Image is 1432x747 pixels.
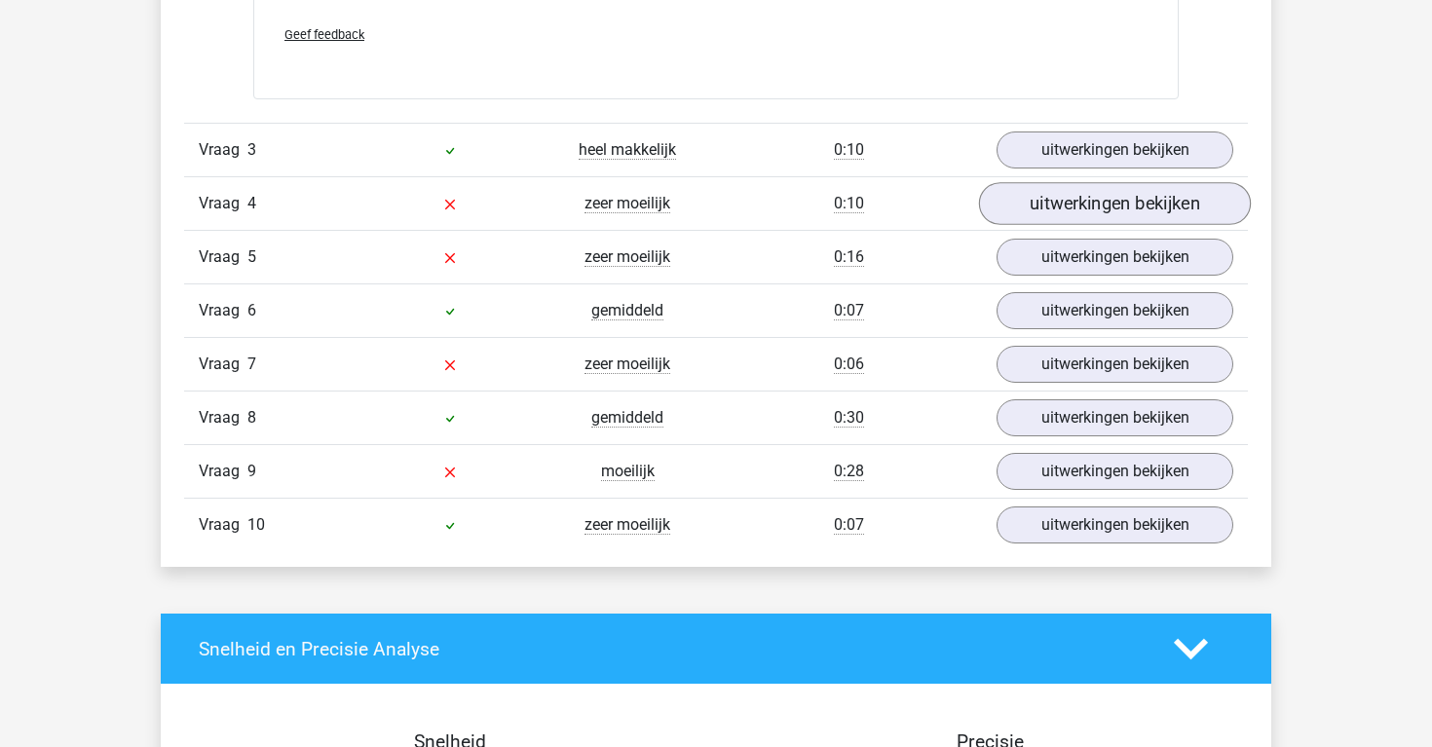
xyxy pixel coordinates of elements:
span: 0:06 [834,355,864,374]
span: 0:10 [834,194,864,213]
span: 0:07 [834,301,864,320]
a: uitwerkingen bekijken [997,292,1233,329]
span: 9 [247,462,256,480]
h4: Snelheid en Precisie Analyse [199,638,1145,660]
a: uitwerkingen bekijken [997,453,1233,490]
span: zeer moeilijk [584,247,670,267]
span: Vraag [199,138,247,162]
span: Vraag [199,513,247,537]
span: 5 [247,247,256,266]
a: uitwerkingen bekijken [997,239,1233,276]
span: 4 [247,194,256,212]
span: 3 [247,140,256,159]
span: zeer moeilijk [584,355,670,374]
span: Geef feedback [284,27,364,42]
span: 0:30 [834,408,864,428]
a: uitwerkingen bekijken [979,182,1251,225]
span: zeer moeilijk [584,515,670,535]
span: heel makkelijk [579,140,676,160]
span: Vraag [199,353,247,376]
a: uitwerkingen bekijken [997,506,1233,543]
span: 0:10 [834,140,864,160]
span: 0:28 [834,462,864,481]
span: 7 [247,355,256,373]
span: gemiddeld [591,301,663,320]
span: 8 [247,408,256,427]
a: uitwerkingen bekijken [997,399,1233,436]
span: 6 [247,301,256,319]
a: uitwerkingen bekijken [997,346,1233,383]
span: 10 [247,515,265,534]
span: zeer moeilijk [584,194,670,213]
span: 0:16 [834,247,864,267]
span: Vraag [199,245,247,269]
a: uitwerkingen bekijken [997,131,1233,168]
span: 0:07 [834,515,864,535]
span: Vraag [199,299,247,322]
span: Vraag [199,192,247,215]
span: moeilijk [601,462,655,481]
span: gemiddeld [591,408,663,428]
span: Vraag [199,406,247,430]
span: Vraag [199,460,247,483]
